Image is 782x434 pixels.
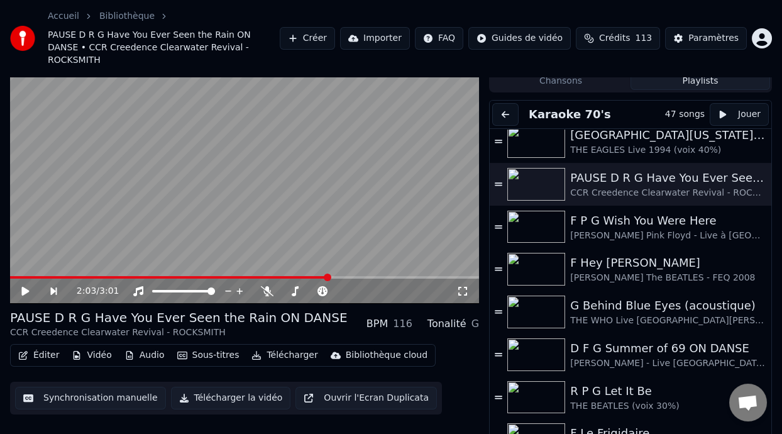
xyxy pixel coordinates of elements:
button: Éditer [13,347,64,364]
span: Crédits [599,32,630,45]
div: G [471,316,479,331]
div: 116 [393,316,412,331]
div: R P G Let It Be [570,382,766,400]
div: BPM [366,316,388,331]
div: PAUSE D R G Have You Ever Seen the Rain ON DANSE [10,309,348,326]
button: Guides de vidéo [468,27,571,50]
button: Télécharger [246,347,322,364]
button: Chansons [491,72,631,90]
div: F Hey [PERSON_NAME] [570,254,766,272]
div: [GEOGRAPHIC_DATA][US_STATE] (-2 clé Am) [570,126,766,144]
div: PAUSE D R G Have You Ever Seen the Rain ON DANSE [570,169,766,187]
button: Audio [119,347,170,364]
a: Accueil [48,10,79,23]
div: Ouvrir le chat [729,384,767,421]
div: THE BEATLES (voix 30%) [570,400,766,413]
span: 2:03 [77,285,96,298]
button: Ouvrir l'Ecran Duplicata [295,387,437,409]
div: Bibliothèque cloud [346,349,427,362]
div: [PERSON_NAME] - Live [GEOGRAPHIC_DATA][PERSON_NAME] 2024 [570,357,766,370]
button: FAQ [415,27,463,50]
span: PAUSE D R G Have You Ever Seen the Rain ON DANSE • CCR Creedence Clearwater Revival - ROCKSMITH [48,29,280,67]
div: CCR Creedence Clearwater Revival - ROCKSMITH [570,187,766,199]
button: Sous-titres [172,347,245,364]
span: 3:01 [99,285,119,298]
a: Bibliothèque [99,10,155,23]
button: Synchronisation manuelle [15,387,166,409]
nav: breadcrumb [48,10,280,67]
button: Vidéo [67,347,116,364]
div: [PERSON_NAME] Pink Floyd - Live à [GEOGRAPHIC_DATA] 2019 (voix 30%) [570,230,766,242]
div: THE WHO Live [GEOGRAPHIC_DATA][PERSON_NAME] 2022 (sans voix) [570,314,766,327]
button: Jouer [710,103,769,126]
div: CCR Creedence Clearwater Revival - ROCKSMITH [10,326,348,339]
button: Crédits113 [576,27,660,50]
div: [PERSON_NAME] The BEATLES - FEQ 2008 [570,272,766,284]
div: Tonalité [427,316,466,331]
div: F P G Wish You Were Here [570,212,766,230]
div: Paramètres [688,32,739,45]
div: THE EAGLES Live 1994 (voix 40%) [570,144,766,157]
div: G Behind Blue Eyes (acoustique) [570,297,766,314]
div: 47 songs [665,108,705,121]
button: Paramètres [665,27,747,50]
button: Karaoke 70's [524,106,616,123]
div: D F G Summer of 69 ON DANSE [570,340,766,357]
button: Importer [340,27,410,50]
button: Télécharger la vidéo [171,387,291,409]
span: 113 [635,32,652,45]
button: Playlists [631,72,770,90]
div: / [77,285,107,298]
img: youka [10,26,35,51]
button: Créer [280,27,335,50]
